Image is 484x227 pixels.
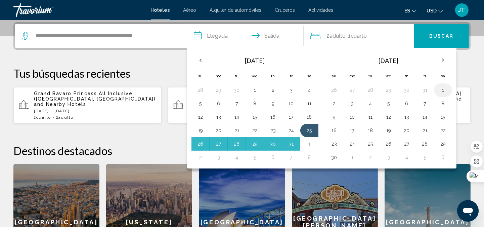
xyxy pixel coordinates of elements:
[268,85,278,95] button: Day 2
[420,85,430,95] button: Day 31
[58,115,73,120] span: Adulto
[34,109,156,113] p: [DATE] - [DATE]
[347,153,358,162] button: Day 1
[15,24,469,48] div: Search widget
[329,85,340,95] button: Day 26
[420,99,430,108] button: Day 7
[329,153,340,162] button: Day 30
[231,139,242,149] button: Day 28
[438,139,448,149] button: Day 29
[210,7,262,13] a: Alquiler de automóviles
[286,112,297,122] button: Day 17
[401,99,412,108] button: Day 6
[401,112,412,122] button: Day 13
[286,153,297,162] button: Day 7
[420,112,430,122] button: Day 14
[213,139,224,149] button: Day 27
[458,7,466,13] span: JT
[195,99,206,108] button: Day 5
[438,85,448,95] button: Day 1
[329,112,340,122] button: Day 9
[326,31,346,41] span: 2
[343,52,434,69] th: [DATE]
[347,126,358,135] button: Day 17
[210,52,300,69] th: [DATE]
[329,33,346,39] span: Adulto
[401,126,412,135] button: Day 20
[383,126,394,135] button: Day 19
[438,153,448,162] button: Day 6
[404,6,416,15] button: Change language
[268,126,278,135] button: Day 23
[347,99,358,108] button: Day 3
[347,85,358,95] button: Day 27
[13,87,161,124] button: Grand Bavaro Princess All Inclusive ([GEOGRAPHIC_DATA], [GEOGRAPHIC_DATA]) and Nearby Hotels[DATE...
[268,139,278,149] button: Day 30
[438,112,448,122] button: Day 15
[304,99,315,108] button: Day 11
[329,99,340,108] button: Day 2
[347,112,358,122] button: Day 10
[250,112,260,122] button: Day 15
[195,139,206,149] button: Day 26
[231,112,242,122] button: Day 14
[401,85,412,95] button: Day 30
[250,85,260,95] button: Day 1
[365,126,376,135] button: Day 18
[268,153,278,162] button: Day 6
[195,85,206,95] button: Day 28
[351,33,367,39] span: Cuarto
[427,6,443,15] button: Change currency
[286,99,297,108] button: Day 10
[151,7,170,13] a: Hoteles
[213,126,224,135] button: Day 20
[250,153,260,162] button: Day 5
[383,112,394,122] button: Day 12
[347,139,358,149] button: Day 24
[34,91,156,102] span: Grand Bavaro Princess All Inclusive ([GEOGRAPHIC_DATA], [GEOGRAPHIC_DATA])
[434,52,452,68] button: Next month
[383,99,394,108] button: Day 5
[309,7,334,13] a: Actividades
[365,85,376,95] button: Day 28
[231,126,242,135] button: Day 21
[231,153,242,162] button: Day 4
[13,144,471,157] h2: Destinos destacados
[250,139,260,149] button: Day 29
[268,99,278,108] button: Day 9
[346,31,367,41] span: , 1
[213,153,224,162] button: Day 3
[420,126,430,135] button: Day 21
[365,139,376,149] button: Day 25
[231,85,242,95] button: Day 30
[304,24,414,48] button: Travelers: 2 adults, 0 children
[195,153,206,162] button: Day 2
[213,85,224,95] button: Day 29
[250,126,260,135] button: Day 22
[383,139,394,149] button: Day 26
[286,85,297,95] button: Day 3
[275,7,295,13] a: Cruceros
[329,126,340,135] button: Day 16
[286,126,297,135] button: Day 24
[329,139,340,149] button: Day 23
[250,99,260,108] button: Day 8
[213,112,224,122] button: Day 13
[195,112,206,122] button: Day 12
[183,7,196,13] a: Aéreo
[420,153,430,162] button: Day 5
[191,52,210,68] button: Previous month
[427,8,437,13] span: USD
[420,139,430,149] button: Day 28
[231,99,242,108] button: Day 7
[401,139,412,149] button: Day 27
[268,112,278,122] button: Day 16
[304,139,315,149] button: Day 1
[13,3,144,17] a: Travorium
[365,153,376,162] button: Day 2
[13,67,471,80] p: Tus búsquedas recientes
[304,85,315,95] button: Day 4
